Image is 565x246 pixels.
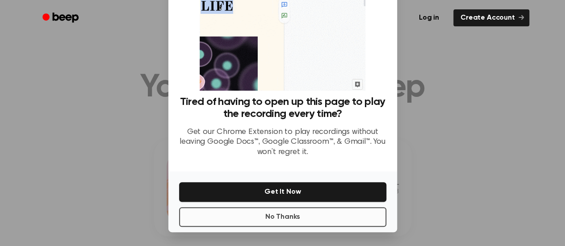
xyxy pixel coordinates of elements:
button: Get It Now [179,182,386,202]
p: Get our Chrome Extension to play recordings without leaving Google Docs™, Google Classroom™, & Gm... [179,127,386,158]
button: No Thanks [179,207,386,227]
a: Beep [36,9,87,27]
a: Create Account [453,9,529,26]
a: Log in [410,8,448,28]
h3: Tired of having to open up this page to play the recording every time? [179,96,386,120]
